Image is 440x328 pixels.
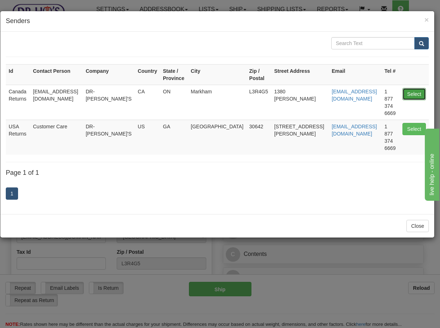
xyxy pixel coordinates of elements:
[135,85,160,120] td: CA
[30,120,83,155] td: Customer Care
[6,64,30,85] th: Id
[6,187,18,200] a: 1
[381,64,400,85] th: Tel #
[332,89,377,102] a: [EMAIL_ADDRESS][DOMAIN_NAME]
[160,64,188,85] th: State / Province
[271,64,329,85] th: Street Address
[246,120,271,155] td: 30642
[331,37,415,49] input: Search Text
[271,120,329,155] td: [STREET_ADDRESS][PERSON_NAME]
[6,17,429,26] h4: Senders
[381,85,400,120] td: 1 877 374 6669
[6,120,30,155] td: USA Returns
[135,120,160,155] td: US
[402,88,426,100] button: Select
[381,120,400,155] td: 1 877 374 6669
[83,64,135,85] th: Company
[160,85,188,120] td: ON
[423,127,439,201] iframe: chat widget
[246,64,271,85] th: Zip / Postal
[424,16,429,23] button: Close
[188,120,246,155] td: [GEOGRAPHIC_DATA]
[30,64,83,85] th: Contact Person
[188,64,246,85] th: City
[424,15,429,24] span: ×
[160,120,188,155] td: GA
[406,220,429,232] button: Close
[188,85,246,120] td: Markham
[329,64,381,85] th: Email
[6,85,30,120] td: Canada Returns
[271,85,329,120] td: 1380 [PERSON_NAME]
[30,85,83,120] td: [EMAIL_ADDRESS][DOMAIN_NAME]
[402,123,426,135] button: Select
[135,64,160,85] th: Country
[332,124,377,137] a: [EMAIL_ADDRESS][DOMAIN_NAME]
[83,85,135,120] td: DR-[PERSON_NAME]'S
[246,85,271,120] td: L3R4G5
[83,120,135,155] td: DR-[PERSON_NAME]'S
[6,169,429,177] h4: Page 1 of 1
[5,4,67,13] div: live help - online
